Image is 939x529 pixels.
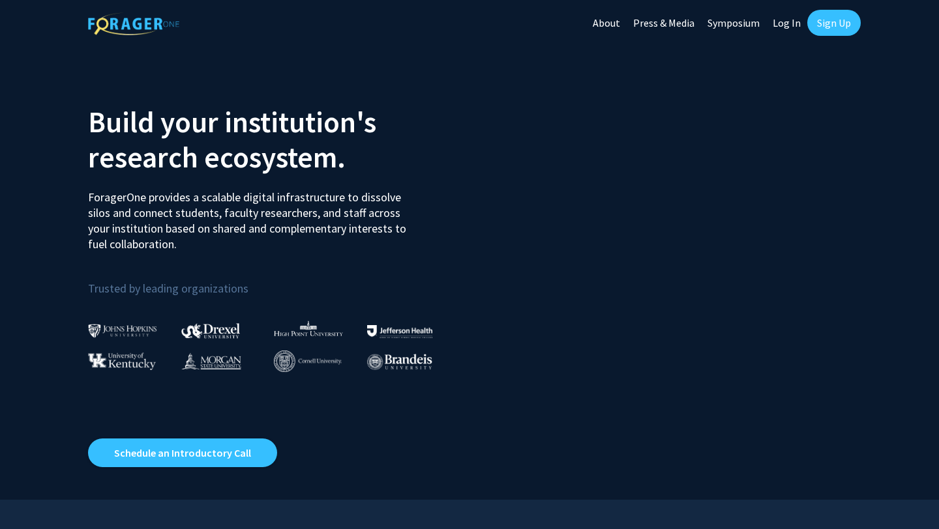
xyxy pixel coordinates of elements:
p: Trusted by leading organizations [88,263,460,298]
a: Sign Up [807,10,861,36]
img: Cornell University [274,350,342,372]
img: Johns Hopkins University [88,324,157,337]
a: Opens in a new tab [88,438,277,467]
img: ForagerOne Logo [88,12,179,35]
img: Drexel University [181,323,240,338]
h2: Build your institution's research ecosystem. [88,104,460,175]
p: ForagerOne provides a scalable digital infrastructure to dissolve silos and connect students, fac... [88,180,415,252]
img: High Point University [274,321,343,336]
img: Brandeis University [367,354,432,370]
img: Thomas Jefferson University [367,325,432,337]
img: University of Kentucky [88,352,156,370]
img: Morgan State University [181,352,241,369]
